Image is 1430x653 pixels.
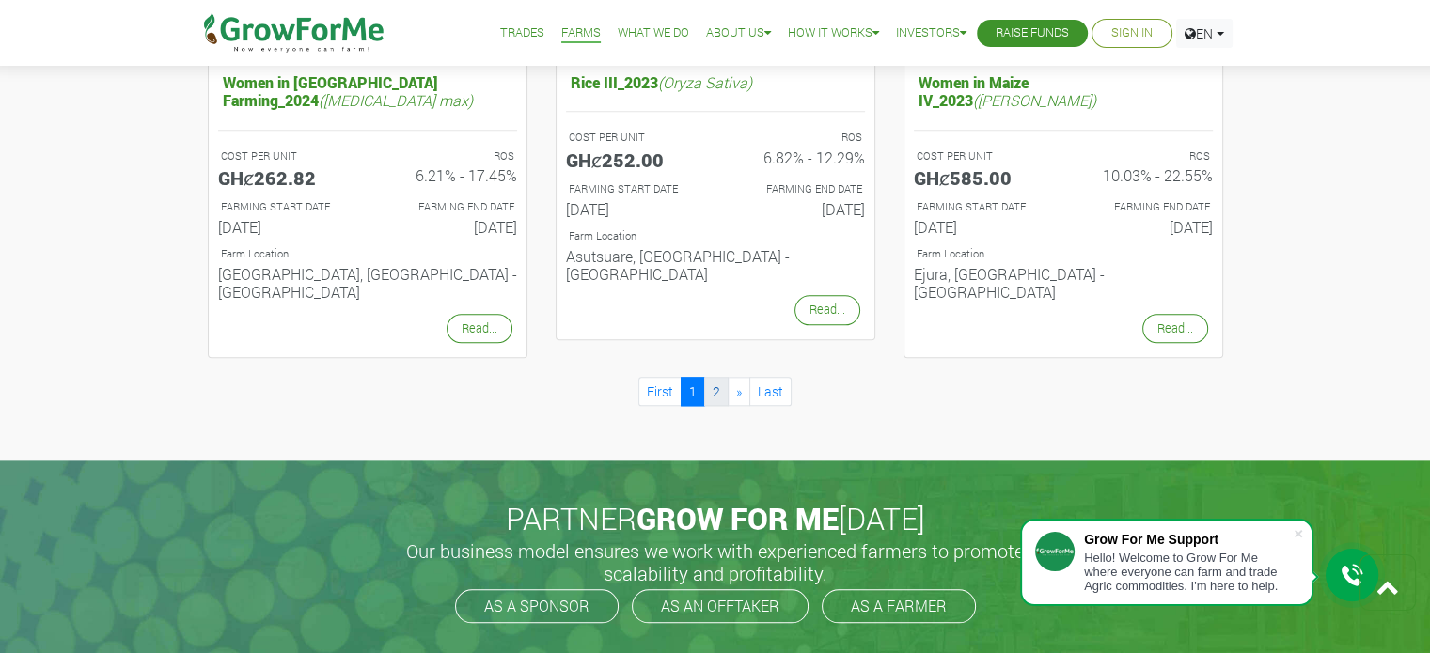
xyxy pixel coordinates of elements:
p: FARMING START DATE [917,199,1046,215]
p: FARMING END DATE [1080,199,1210,215]
h6: Ejura, [GEOGRAPHIC_DATA] - [GEOGRAPHIC_DATA] [914,265,1213,301]
p: FARMING END DATE [732,181,862,197]
p: ROS [732,130,862,146]
p: FARMING END DATE [385,199,514,215]
a: Read... [447,314,512,343]
a: Read... [1142,314,1208,343]
a: AS AN OFFTAKER [632,589,809,623]
p: COST PER UNIT [917,148,1046,164]
i: (Oryza Sativa) [658,72,752,92]
div: Hello! Welcome to Grow For Me where everyone can farm and trade Agric commodities. I'm here to help. [1084,551,1293,593]
i: ([PERSON_NAME]) [973,90,1096,110]
a: About Us [706,23,771,43]
a: Investors [896,23,966,43]
a: 2 [704,377,729,406]
h5: Rice III_2023 [566,69,865,96]
h6: 6.21% - 17.45% [382,166,517,184]
div: Grow For Me Support [1084,532,1293,547]
a: Last [749,377,792,406]
i: ([MEDICAL_DATA] max) [319,90,473,110]
span: » [736,382,742,400]
h5: Women in [GEOGRAPHIC_DATA] Farming_2024 [218,69,517,114]
a: AS A FARMER [822,589,976,623]
h6: [DATE] [566,200,701,218]
a: Farms [561,23,601,43]
h5: GHȼ252.00 [566,148,701,171]
span: GROW FOR ME [636,498,839,538]
h6: [DATE] [218,218,354,236]
a: Raise Funds [996,23,1069,43]
h2: PARTNER [DATE] [201,501,1230,536]
p: FARMING START DATE [569,181,699,197]
a: Sign In [1111,23,1153,43]
p: FARMING START DATE [221,199,351,215]
h6: 10.03% - 22.55% [1077,166,1213,184]
a: First [638,377,682,406]
h6: [GEOGRAPHIC_DATA], [GEOGRAPHIC_DATA] - [GEOGRAPHIC_DATA] [218,265,517,301]
a: How it Works [788,23,879,43]
h5: GHȼ262.82 [218,166,354,189]
a: What We Do [618,23,689,43]
p: ROS [1080,148,1210,164]
h6: 6.82% - 12.29% [730,148,865,166]
p: Location of Farm [917,246,1210,262]
a: EN [1176,19,1233,48]
p: Location of Farm [221,246,514,262]
a: 1 [681,377,705,406]
h6: [DATE] [730,200,865,218]
h6: Asutsuare, [GEOGRAPHIC_DATA] - [GEOGRAPHIC_DATA] [566,247,865,283]
a: AS A SPONSOR [455,589,619,623]
p: ROS [385,148,514,164]
p: COST PER UNIT [569,130,699,146]
h5: GHȼ585.00 [914,166,1049,189]
a: Trades [500,23,544,43]
h6: [DATE] [914,218,1049,236]
p: COST PER UNIT [221,148,351,164]
h5: Women in Maize IV_2023 [914,69,1213,114]
h6: [DATE] [382,218,517,236]
h5: Our business model ensures we work with experienced farmers to promote scalability and profitabil... [386,539,1045,584]
nav: Page Navigation [208,377,1223,406]
p: Location of Farm [569,228,862,244]
h6: [DATE] [1077,218,1213,236]
a: Read... [794,295,860,324]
